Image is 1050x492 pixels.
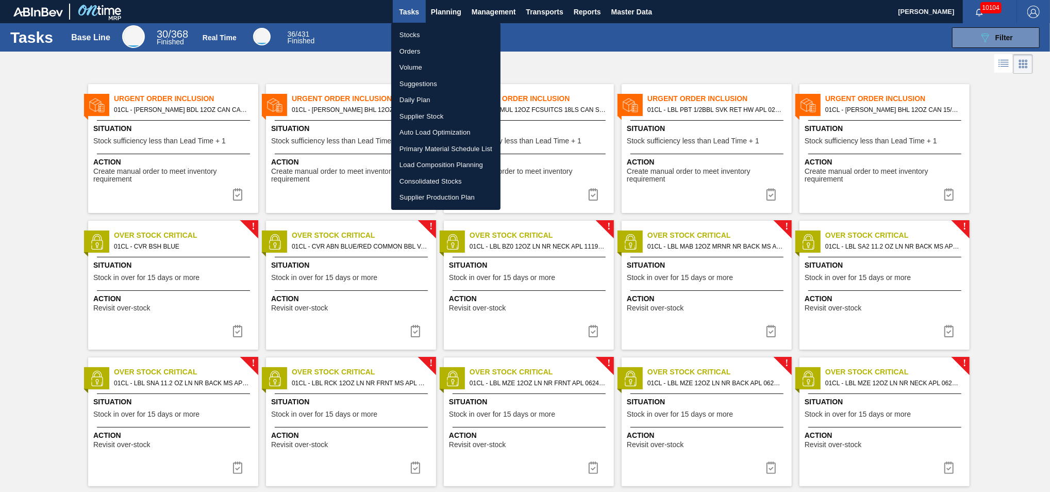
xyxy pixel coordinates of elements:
[391,173,501,190] a: Consolidated Stocks
[391,92,501,108] a: Daily Plan
[391,43,501,60] a: Orders
[391,189,501,206] a: Supplier Production Plan
[391,157,501,173] a: Load Composition Planning
[391,27,501,43] a: Stocks
[391,59,501,76] a: Volume
[391,124,501,141] a: Auto Load Optimization
[391,76,501,92] a: Suggestions
[391,141,501,157] a: Primary Material Schedule List
[391,108,501,125] a: Supplier Stock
